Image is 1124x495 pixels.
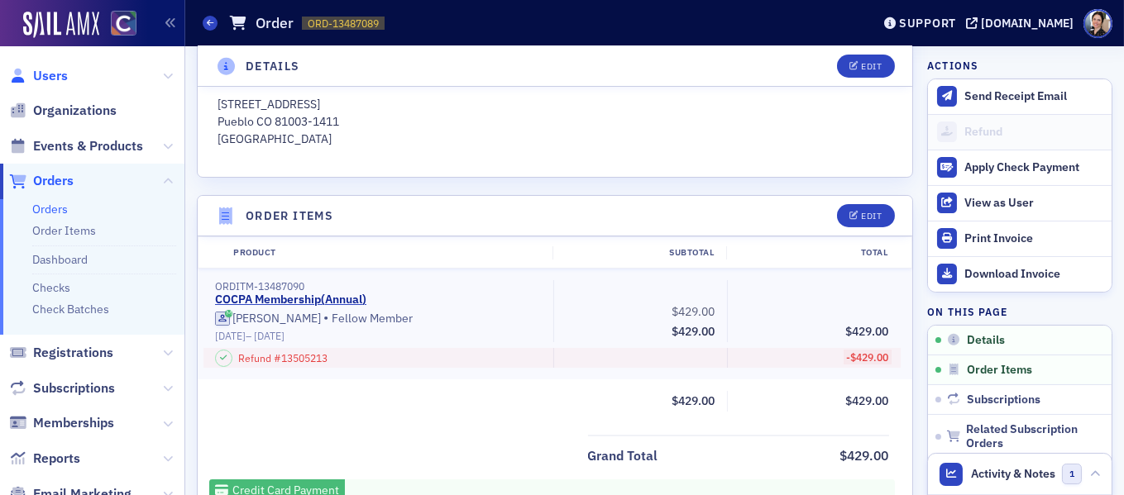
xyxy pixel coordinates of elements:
span: Subscriptions [967,393,1040,407]
div: Subtotal [552,246,726,259]
a: Download Invoice [928,256,1112,292]
span: Reports [33,450,80,468]
button: [DOMAIN_NAME] [966,17,1079,29]
div: [DOMAIN_NAME] [981,16,1074,31]
p: Pueblo CO 81003-1411 [218,113,892,131]
span: $429.00 [672,304,715,319]
a: Organizations [9,102,117,120]
button: Send Receipt Email [928,79,1112,114]
span: • [324,310,329,326]
h4: Details [246,58,300,75]
a: View Homepage [99,11,136,39]
div: Product [222,246,552,259]
a: Checks [32,280,70,295]
a: Check Batches [32,302,109,317]
div: – [215,330,542,342]
img: SailAMX [23,12,99,38]
div: Support [899,16,956,31]
h4: On this page [927,304,1112,319]
a: Subscriptions [9,379,115,397]
h1: Order [256,13,294,33]
span: -$429.00 [847,350,889,364]
a: [PERSON_NAME] [215,312,321,326]
span: Activity & Notes [972,465,1056,483]
button: View as User [928,185,1112,221]
button: Apply Check Payment [928,150,1112,185]
div: Grand Total [588,446,658,466]
span: Orders [33,172,74,190]
span: Related Subscription Orders [966,422,1104,451]
span: $429.00 [672,324,715,339]
span: Details [967,333,1005,348]
button: Edit [837,55,894,78]
h4: Actions [927,58,978,73]
p: [GEOGRAPHIC_DATA] [218,131,892,148]
a: Orders [32,202,68,217]
img: SailAMX [111,11,136,36]
span: Users [33,67,68,85]
span: Organizations [33,102,117,120]
span: $429.00 [840,447,889,464]
span: $429.00 [846,393,889,408]
span: ORD-13487089 [308,17,379,31]
a: Memberships [9,414,114,432]
div: [PERSON_NAME] [232,312,321,326]
span: Events & Products [33,137,143,155]
div: Refund [964,125,1103,140]
div: Fellow Member [215,310,542,342]
div: Edit [861,212,882,221]
span: Subscriptions [33,379,115,397]
div: ORDITM-13487090 [215,280,542,293]
button: Edit [837,204,894,227]
span: $429.00 [846,324,889,339]
a: Print Invoice [928,221,1112,256]
a: Dashboard [32,252,88,267]
span: Refund # 13505213 [238,350,328,365]
span: Order Items [967,363,1032,378]
a: Events & Products [9,137,143,155]
span: $429.00 [672,393,715,408]
span: [DATE] [215,329,246,342]
span: Registrations [33,344,113,362]
div: Edit [861,62,882,71]
span: Profile [1083,9,1112,38]
div: View as User [964,196,1103,211]
a: Reports [9,450,80,468]
a: Users [9,67,68,85]
div: Download Invoice [964,267,1103,282]
div: Total [726,246,900,259]
a: Orders [9,172,74,190]
a: COCPA Membership(Annual) [215,293,366,307]
div: Print Invoice [964,231,1103,246]
h4: Order Items [246,207,333,225]
a: Order Items [32,223,96,238]
div: Send Receipt Email [964,89,1103,104]
p: [STREET_ADDRESS] [218,96,892,113]
span: [DATE] [254,329,285,342]
div: Apply Check Payment [964,160,1103,175]
a: Registrations [9,344,113,362]
span: Memberships [33,414,114,432]
span: 1 [1062,464,1083,484]
span: Grand Total [588,446,664,466]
